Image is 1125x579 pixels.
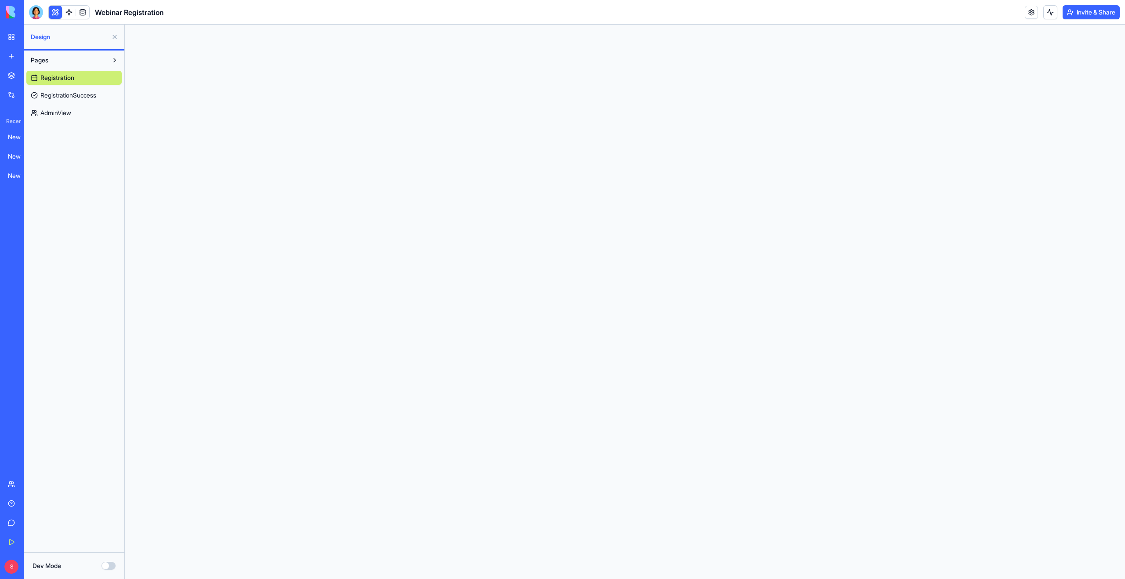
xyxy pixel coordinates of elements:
[8,133,33,141] div: New App
[26,88,122,102] a: RegistrationSuccess
[3,167,38,185] a: New App
[1063,5,1120,19] button: Invite & Share
[31,56,48,65] span: Pages
[40,73,74,82] span: Registration
[3,148,38,165] a: New App
[4,560,18,574] span: S
[40,91,96,100] span: RegistrationSuccess
[31,33,108,41] span: Design
[26,71,122,85] a: Registration
[8,152,33,161] div: New App
[26,53,108,67] button: Pages
[3,118,21,125] span: Recent
[8,171,33,180] div: New App
[26,106,122,120] a: AdminView
[6,6,61,18] img: logo
[40,109,71,117] span: AdminView
[33,561,61,570] label: Dev Mode
[3,128,38,146] a: New App
[95,7,163,18] span: Webinar Registration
